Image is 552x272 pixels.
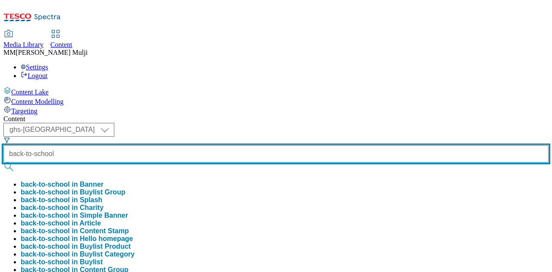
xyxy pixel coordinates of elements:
[80,227,129,234] span: Content Stamp
[21,188,125,196] button: back-to-school in Buylist Group
[21,250,135,258] button: back-to-school in Buylist Category
[3,145,549,163] input: Search
[21,188,125,196] div: back-to-school in
[21,243,131,250] button: back-to-school in Buylist Product
[16,49,88,56] span: [PERSON_NAME] Mulji
[11,88,49,96] span: Content Lake
[50,31,72,49] a: Content
[21,72,47,79] a: Logout
[21,227,129,235] button: back-to-school in Content Stamp
[21,227,129,235] div: back-to-school in
[3,41,44,48] span: Media Library
[21,63,48,71] a: Settings
[80,188,125,196] span: Buylist Group
[3,137,10,144] svg: Search Filters
[3,49,16,56] span: MM
[11,107,38,115] span: Targeting
[21,181,103,188] button: back-to-school in Banner
[50,41,72,48] span: Content
[3,96,549,106] a: Content Modelling
[21,212,128,219] button: back-to-school in Simple Banner
[21,235,133,243] button: back-to-school in Hello homepage
[21,258,103,266] button: back-to-school in Buylist
[11,98,63,105] span: Content Modelling
[3,106,549,115] a: Targeting
[21,204,103,212] button: back-to-school in Charity
[3,87,549,96] a: Content Lake
[21,219,101,227] button: back-to-school in Article
[3,115,549,123] div: Content
[21,196,102,204] button: back-to-school in Splash
[3,31,44,49] a: Media Library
